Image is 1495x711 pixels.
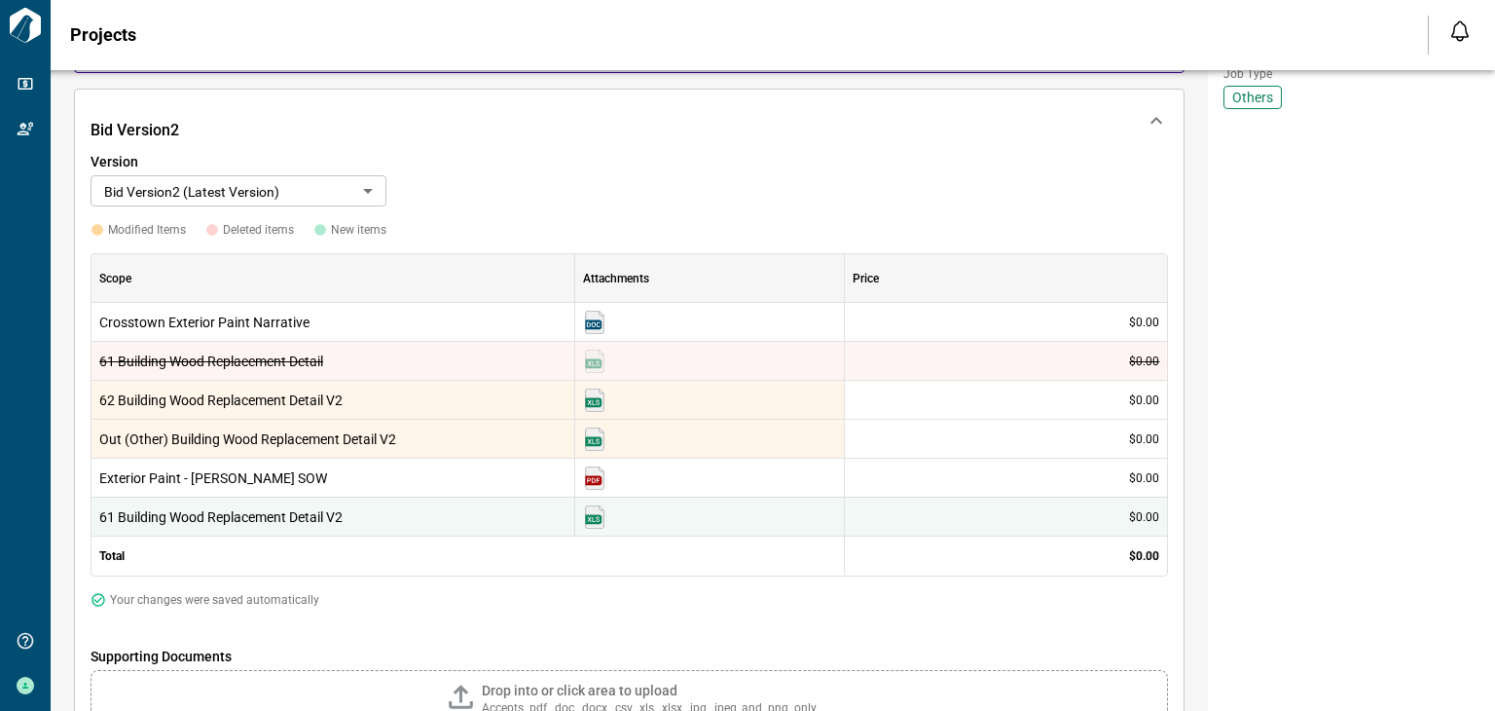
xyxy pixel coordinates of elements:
img: Buildings 61 Wood Replacement.xlsx [583,350,606,373]
span: Bid Version 2 (Latest Version) [104,184,279,200]
img: Buildings 61 Wood Replacement V2.xlsx [583,505,606,529]
div: Scope [91,254,575,303]
span: New items [331,222,386,238]
span: Projects [70,25,136,45]
span: Total [99,548,125,564]
span: 61 Building Wood Replacement Detail [99,352,566,371]
span: Modified Items [108,222,186,238]
img: Buildings 62 Wood Replacement V2.xlsx [583,389,606,412]
span: Crosstown Exterior Paint Narrative [99,313,566,332]
span: $0.00 [1129,509,1159,525]
span: $0.00 [1129,354,1159,369]
img: Crosstown at Chapel Hill Ext. Paint Narrative.docx [583,311,606,334]
div: Price [845,254,1168,303]
span: 61 Building Wood Replacement Detail V2 [99,507,566,527]
span: $0.00 [1129,315,1159,330]
span: $0.00 [1129,393,1159,408]
div: Bid Version2 [75,90,1184,152]
span: $0.00 [1129,431,1159,447]
img: Out Buildings Wood Replacement V2.xlsx [583,428,606,451]
span: Your changes were saved automatically [110,592,319,608]
button: Open notification feed [1444,16,1476,47]
span: $0.00 [1129,548,1159,564]
span: Attachments [583,271,649,286]
span: Others [1232,88,1273,107]
span: 62 Building Wood Replacement Detail V2 [99,391,566,410]
img: SW Paint Specification - Crosstown at Chapel Hill.pdf [583,467,606,490]
span: Deleted items [223,222,294,238]
span: $0.00 [1129,470,1159,486]
span: Job Type [1223,66,1479,82]
span: Out (Other) Building Wood Replacement Detail V2 [99,430,566,449]
span: Drop into or click area to upload [482,683,677,698]
span: Supporting Documents [91,647,1168,666]
span: Exterior Paint - [PERSON_NAME] SOW [99,468,566,488]
div: Price [853,254,879,303]
span: Version [91,152,1168,171]
span: Bid Version 2 [91,121,179,140]
div: Scope [99,254,131,303]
